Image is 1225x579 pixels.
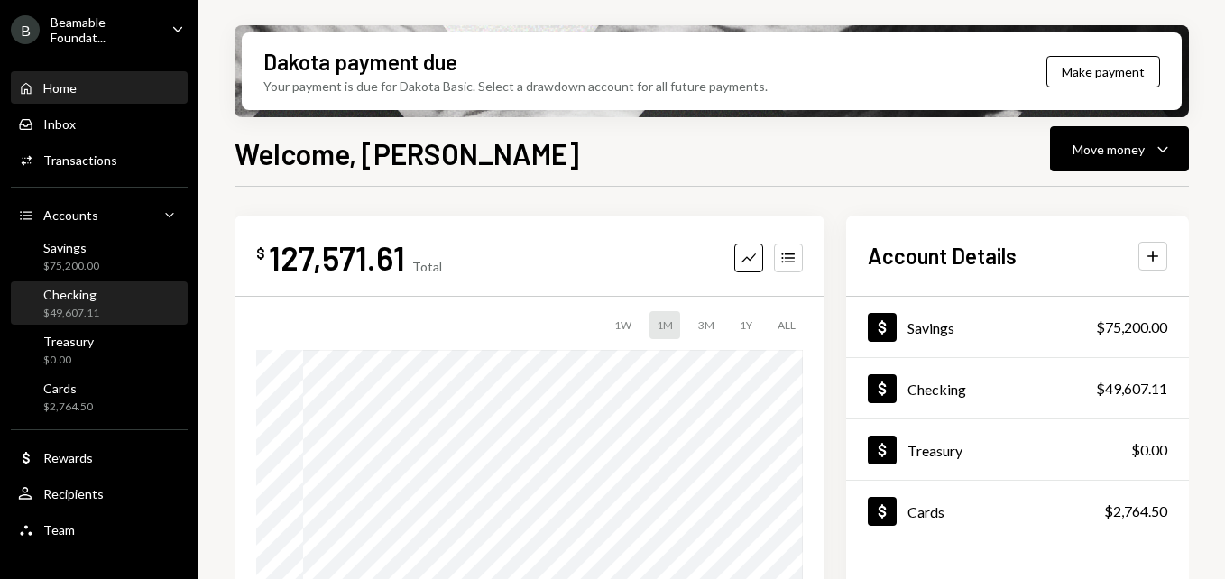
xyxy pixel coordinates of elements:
[11,513,188,546] a: Team
[846,481,1189,541] a: Cards$2,764.50
[263,77,768,96] div: Your payment is due for Dakota Basic. Select a drawdown account for all future payments.
[43,400,93,415] div: $2,764.50
[649,311,680,339] div: 1M
[846,419,1189,480] a: Treasury$0.00
[51,14,157,45] div: Beamable Foundat...
[907,319,954,336] div: Savings
[43,240,99,255] div: Savings
[907,381,966,398] div: Checking
[11,234,188,278] a: Savings$75,200.00
[43,287,99,302] div: Checking
[1131,439,1167,461] div: $0.00
[269,237,405,278] div: 127,571.61
[11,375,188,418] a: Cards$2,764.50
[770,311,803,339] div: ALL
[691,311,722,339] div: 3M
[907,442,962,459] div: Treasury
[846,358,1189,418] a: Checking$49,607.11
[607,311,639,339] div: 1W
[907,503,944,520] div: Cards
[263,47,457,77] div: Dakota payment due
[868,241,1017,271] h2: Account Details
[43,207,98,223] div: Accounts
[1104,501,1167,522] div: $2,764.50
[1096,378,1167,400] div: $49,607.11
[11,107,188,140] a: Inbox
[1073,140,1145,159] div: Move money
[43,152,117,168] div: Transactions
[43,306,99,321] div: $49,607.11
[235,135,579,171] h1: Welcome, [PERSON_NAME]
[256,244,265,262] div: $
[732,311,760,339] div: 1Y
[43,116,76,132] div: Inbox
[1046,56,1160,87] button: Make payment
[846,297,1189,357] a: Savings$75,200.00
[11,15,40,44] div: B
[43,259,99,274] div: $75,200.00
[1096,317,1167,338] div: $75,200.00
[11,441,188,473] a: Rewards
[43,353,94,368] div: $0.00
[43,450,93,465] div: Rewards
[1050,126,1189,171] button: Move money
[43,334,94,349] div: Treasury
[11,71,188,104] a: Home
[11,477,188,510] a: Recipients
[43,486,104,501] div: Recipients
[11,281,188,325] a: Checking$49,607.11
[11,143,188,176] a: Transactions
[412,259,442,274] div: Total
[11,198,188,231] a: Accounts
[11,328,188,372] a: Treasury$0.00
[43,381,93,396] div: Cards
[43,522,75,538] div: Team
[43,80,77,96] div: Home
